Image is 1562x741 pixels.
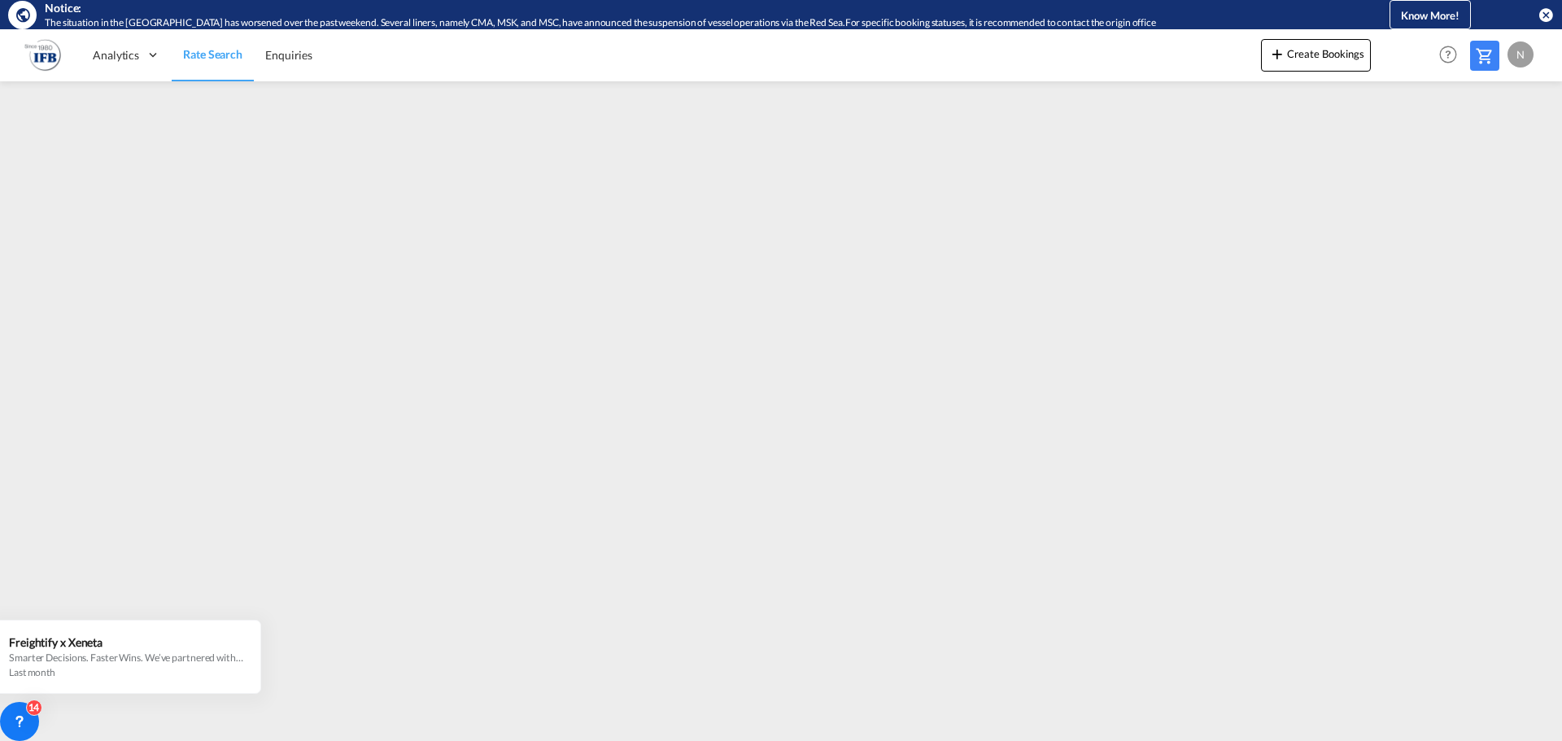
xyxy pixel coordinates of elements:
div: N [1507,41,1534,68]
a: Rate Search [172,28,254,81]
span: Help [1434,41,1462,68]
span: Enquiries [265,48,312,62]
img: b628ab10256c11eeb52753acbc15d091.png [24,37,61,73]
span: Analytics [93,47,139,63]
div: Analytics [81,28,172,81]
md-icon: icon-earth [15,7,31,23]
span: Know More! [1401,9,1459,22]
button: icon-plus 400-fgCreate Bookings [1261,39,1371,72]
div: Help [1434,41,1470,70]
div: The situation in the Red Sea has worsened over the past weekend. Several liners, namely CMA, MSK,... [45,16,1322,30]
span: Rate Search [183,47,242,61]
a: Enquiries [254,28,324,81]
button: icon-close-circle [1538,7,1554,23]
md-icon: icon-plus 400-fg [1267,44,1287,63]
